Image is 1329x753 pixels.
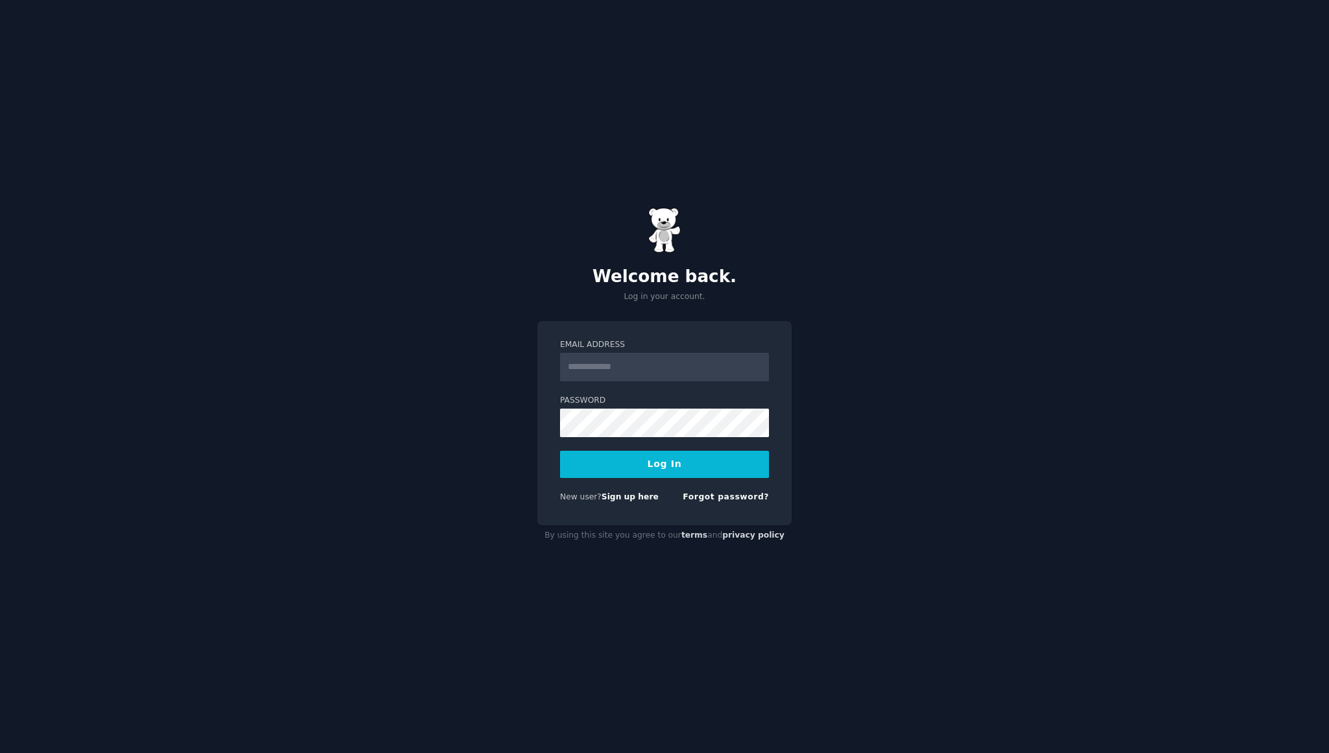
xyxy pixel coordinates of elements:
[648,208,681,253] img: Gummy Bear
[560,492,602,501] span: New user?
[602,492,659,501] a: Sign up here
[537,291,792,303] p: Log in your account.
[681,531,707,540] a: terms
[683,492,769,501] a: Forgot password?
[722,531,785,540] a: privacy policy
[560,451,769,478] button: Log In
[537,267,792,287] h2: Welcome back.
[560,339,769,351] label: Email Address
[560,395,769,407] label: Password
[537,525,792,546] div: By using this site you agree to our and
